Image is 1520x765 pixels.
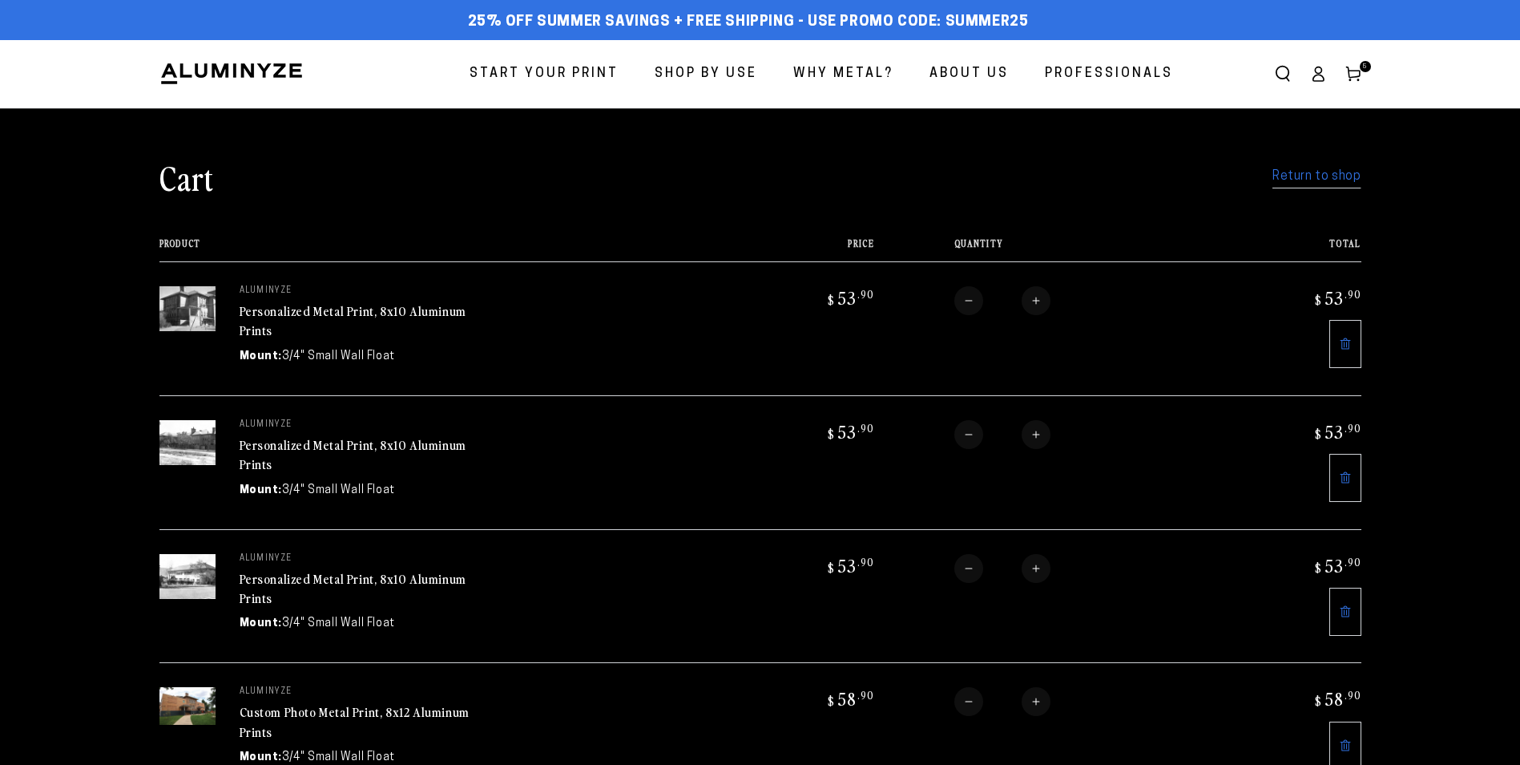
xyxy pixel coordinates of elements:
[1045,63,1173,86] span: Professionals
[1265,56,1300,91] summary: Search our site
[240,348,283,365] dt: Mount:
[655,63,757,86] span: Shop By Use
[1329,588,1361,636] a: Remove Personalized Metal Print, 8x10 Aluminum Prints - 3/4" Small Wall Float / Hook
[1272,165,1361,188] a: Return to shop
[825,554,874,577] bdi: 53
[159,286,216,331] img: Personalized Metal Print, 8x10 Aluminum Prints - 3/4" Small Wall Float / Hook
[983,554,1022,583] input: Quantity for Personalized Metal Print, 8x10 Aluminum Prints
[1345,421,1361,435] sup: .90
[1312,554,1361,577] bdi: 53
[983,286,1022,315] input: Quantity for Personalized Metal Print, 8x10 Aluminum Prints
[1315,426,1322,442] span: $
[825,687,874,710] bdi: 58
[159,687,216,725] img: Custom Photo Metal Print, 8x12 Aluminum Prints - 3/4" Small Wall Float / Hook
[1312,286,1361,309] bdi: 53
[1363,61,1368,72] span: 5
[240,302,466,340] a: Personalized Metal Print, 8x10 Aluminum Prints
[159,554,216,599] img: Personalized Metal Print, 8x10 Aluminum Prints - 3/4" Small Wall Float / Hook
[983,687,1022,716] input: Quantity for Custom Photo Metal Print, 8x12 Aluminum Prints
[282,615,395,632] dd: 3/4" Small Wall Float
[240,569,466,608] a: Personalized Metal Print, 8x10 Aluminum Prints
[1345,688,1361,702] sup: .90
[1345,555,1361,569] sup: .90
[732,238,874,261] th: Price
[159,156,214,198] h1: Cart
[240,687,480,697] p: aluminyze
[282,482,395,499] dd: 3/4" Small Wall Float
[857,555,874,569] sup: .90
[240,702,470,741] a: Custom Photo Metal Print, 8x12 Aluminum Prints
[470,63,619,86] span: Start Your Print
[781,53,905,95] a: Why Metal?
[282,348,395,365] dd: 3/4" Small Wall Float
[1312,420,1361,443] bdi: 53
[874,238,1219,261] th: Quantity
[828,426,835,442] span: $
[929,63,1009,86] span: About Us
[159,62,304,86] img: Aluminyze
[828,560,835,576] span: $
[1312,687,1361,710] bdi: 58
[1329,454,1361,502] a: Remove Personalized Metal Print, 8x10 Aluminum Prints - 3/4" Small Wall Float / Hook
[240,420,480,430] p: aluminyze
[1329,320,1361,368] a: Remove Personalized Metal Print, 8x10 Aluminum Prints - 3/4" Small Wall Float / Hook
[825,286,874,309] bdi: 53
[240,482,283,499] dt: Mount:
[1315,693,1322,709] span: $
[828,292,835,308] span: $
[159,420,216,465] img: Personalized Metal Print, 8x10 Aluminum Prints - 3/4" Small Wall Float / Hook
[458,53,631,95] a: Start Your Print
[983,420,1022,449] input: Quantity for Personalized Metal Print, 8x10 Aluminum Prints
[857,287,874,301] sup: .90
[468,14,1029,31] span: 25% off Summer Savings + Free Shipping - Use Promo Code: SUMMER25
[240,554,480,564] p: aluminyze
[643,53,769,95] a: Shop By Use
[159,238,732,261] th: Product
[793,63,893,86] span: Why Metal?
[1315,292,1322,308] span: $
[825,420,874,443] bdi: 53
[1315,560,1322,576] span: $
[1033,53,1185,95] a: Professionals
[1219,238,1361,261] th: Total
[917,53,1021,95] a: About Us
[828,693,835,709] span: $
[240,615,283,632] dt: Mount:
[1345,287,1361,301] sup: .90
[857,688,874,702] sup: .90
[857,421,874,435] sup: .90
[240,435,466,474] a: Personalized Metal Print, 8x10 Aluminum Prints
[240,286,480,296] p: aluminyze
